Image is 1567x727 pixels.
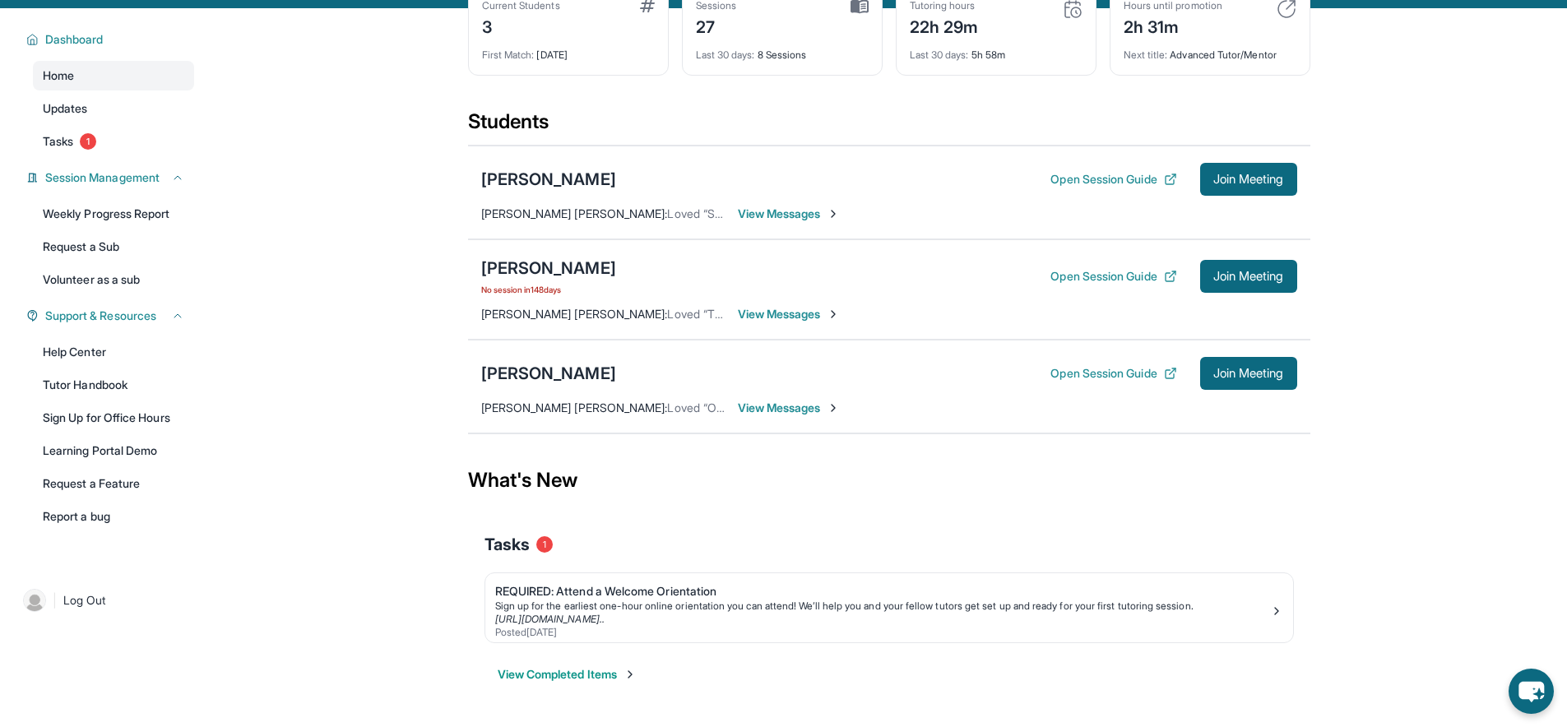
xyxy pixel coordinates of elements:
span: Loved “Ok no problem. Thank you. Best of luck with your test!” [667,401,993,414]
div: Students [468,109,1310,145]
button: Support & Resources [39,308,184,324]
img: Chevron-Right [827,308,840,321]
span: View Messages [738,306,841,322]
a: REQUIRED: Attend a Welcome OrientationSign up for the earliest one-hour online orientation you ca... [485,573,1293,642]
span: Loved “Sounds good no problem” [667,206,844,220]
div: 8 Sessions [696,39,869,62]
span: No session in 148 days [481,283,616,296]
a: Weekly Progress Report [33,199,194,229]
a: Tasks1 [33,127,194,156]
div: [PERSON_NAME] [481,257,616,280]
span: First Match : [482,49,535,61]
div: 2h 31m [1124,12,1222,39]
span: | [53,590,57,610]
div: 22h 29m [910,12,979,39]
button: Dashboard [39,31,184,48]
div: [PERSON_NAME] [481,362,616,385]
div: [DATE] [482,39,655,62]
span: Updates [43,100,88,117]
div: Sign up for the earliest one-hour online orientation you can attend! We’ll help you and your fell... [495,600,1270,613]
img: user-img [23,589,46,612]
span: Last 30 days : [910,49,969,61]
span: Home [43,67,74,84]
span: Join Meeting [1213,271,1284,281]
button: Join Meeting [1200,163,1297,196]
a: [URL][DOMAIN_NAME].. [495,613,605,625]
button: Join Meeting [1200,357,1297,390]
a: Request a Sub [33,232,194,262]
a: Sign Up for Office Hours [33,403,194,433]
div: 3 [482,12,560,39]
button: Open Session Guide [1050,268,1176,285]
span: Support & Resources [45,308,156,324]
a: Updates [33,94,194,123]
a: Report a bug [33,502,194,531]
button: chat-button [1509,669,1554,714]
span: [PERSON_NAME] [PERSON_NAME] : [481,401,668,414]
button: Session Management [39,169,184,186]
button: Open Session Guide [1050,171,1176,188]
span: 1 [80,133,96,150]
a: Learning Portal Demo [33,436,194,465]
span: [PERSON_NAME] [PERSON_NAME] : [481,206,668,220]
a: |Log Out [16,582,194,618]
div: [PERSON_NAME] [481,168,616,191]
span: Join Meeting [1213,368,1284,378]
span: Dashboard [45,31,104,48]
span: [PERSON_NAME] [PERSON_NAME] : [481,307,668,321]
div: 27 [696,12,737,39]
button: View Completed Items [498,666,637,683]
span: Join Meeting [1213,174,1284,184]
span: Session Management [45,169,160,186]
span: Log Out [63,592,106,609]
div: Posted [DATE] [495,626,1270,639]
button: Join Meeting [1200,260,1297,293]
a: Help Center [33,337,194,367]
span: 1 [536,536,553,553]
div: REQUIRED: Attend a Welcome Orientation [495,583,1270,600]
a: Tutor Handbook [33,370,194,400]
img: Chevron-Right [827,207,840,220]
span: Last 30 days : [696,49,755,61]
div: Advanced Tutor/Mentor [1124,39,1296,62]
a: Request a Feature [33,469,194,498]
a: Volunteer as a sub [33,265,194,294]
img: Chevron-Right [827,401,840,414]
span: View Messages [738,206,841,222]
div: 5h 58m [910,39,1083,62]
div: What's New [468,444,1310,516]
span: Loved “Thank you, you too” [667,307,811,321]
a: Home [33,61,194,90]
span: Tasks [43,133,73,150]
span: Tasks [484,533,530,556]
button: Open Session Guide [1050,365,1176,382]
span: Next title : [1124,49,1168,61]
span: View Messages [738,400,841,416]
